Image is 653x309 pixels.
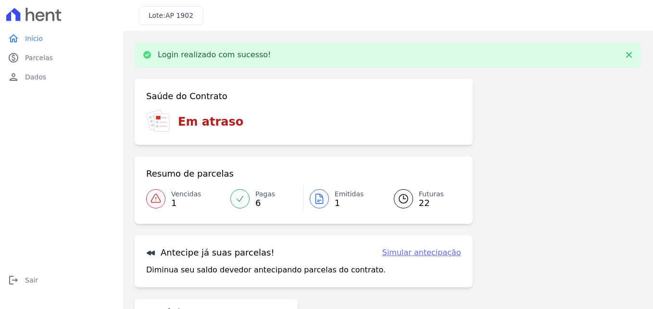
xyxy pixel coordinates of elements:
a: paidParcelas [4,48,119,67]
a: Pagas 6 [225,185,303,212]
h3: Lote: [149,11,193,21]
span: 6 [255,199,275,207]
a: personDados [4,67,119,87]
a: Simular antecipação [382,247,461,258]
a: logoutSair [4,270,119,290]
span: Emitidas [335,189,364,199]
h3: Saúde do Contrato [146,90,227,102]
h3: Resumo de parcelas [146,168,234,180]
span: Futuras [419,189,444,199]
a: Futuras 22 [382,185,461,212]
h3: Antecipe já suas parcelas! [146,247,275,258]
a: Emitidas 1 [304,185,382,212]
a: Vencidas 1 [146,185,225,212]
span: Parcelas [25,53,53,63]
h3: Em atraso [178,113,243,130]
span: Dados [25,72,46,82]
span: Pagas [255,189,275,199]
span: AP 1902 [165,12,193,19]
i: home [8,33,19,44]
span: Sair [25,275,38,285]
i: logout [8,274,19,286]
span: 22 [419,199,444,207]
p: Login realizado com sucesso! [158,50,271,60]
span: 1 [171,199,201,207]
span: 1 [335,199,364,207]
a: homeInício [4,29,119,48]
p: Diminua seu saldo devedor antecipando parcelas do contrato. [146,264,386,276]
i: person [8,71,19,83]
i: paid [8,52,19,64]
span: Vencidas [171,189,201,199]
span: Início [25,34,43,43]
